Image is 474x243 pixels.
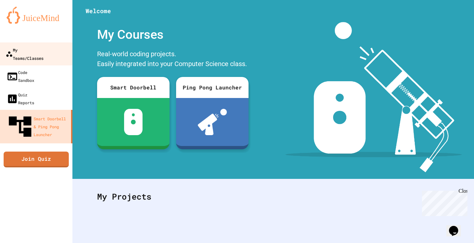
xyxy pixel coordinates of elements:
[91,184,456,209] div: My Projects
[285,22,462,172] img: banner-image-my-projects.png
[94,47,252,72] div: Real-world coding projects. Easily integrated into your Computer Science class.
[7,91,34,107] div: Quiz Reports
[176,77,249,98] div: Ping Pong Launcher
[7,113,68,140] div: Smart Doorbell & Ping Pong Launcher
[419,188,467,216] iframe: chat widget
[97,77,170,98] div: Smart Doorbell
[7,7,66,24] img: logo-orange.svg
[6,46,43,62] div: My Teams/Classes
[4,152,69,167] a: Join Quiz
[7,68,34,84] div: Code Sandbox
[3,3,45,42] div: Chat with us now!Close
[446,217,467,236] iframe: chat widget
[124,109,143,135] img: sdb-white.svg
[198,109,227,135] img: ppl-with-ball.png
[94,22,252,47] div: My Courses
